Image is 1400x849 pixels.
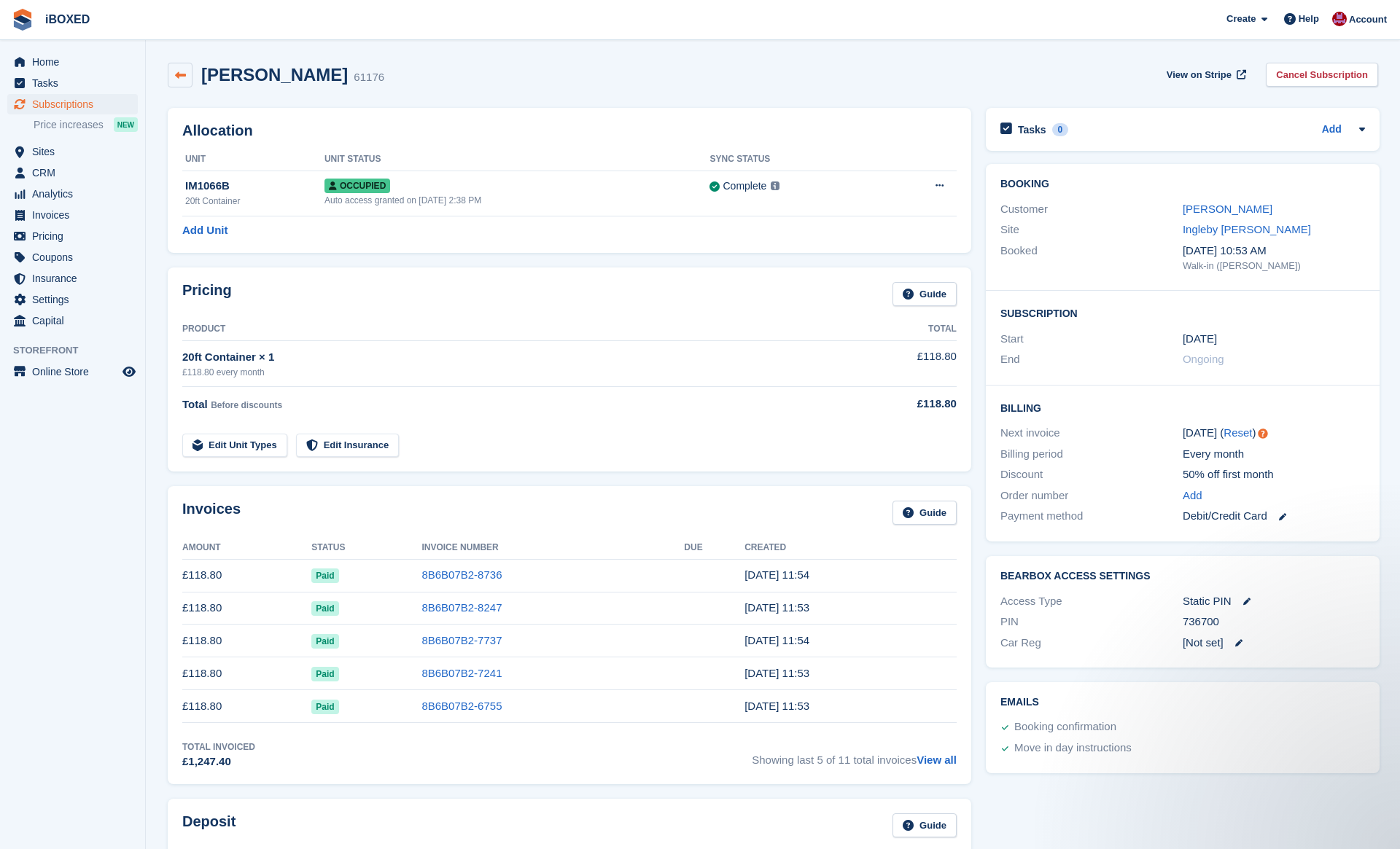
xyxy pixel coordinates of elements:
[1000,331,1183,348] div: Start
[1183,593,1365,610] div: Static PIN
[1000,179,1365,190] h2: Booking
[1183,243,1365,259] div: [DATE] 10:53 AM
[1014,740,1132,757] div: Move in day instructions
[7,205,138,225] a: menu
[421,568,502,581] a: 8B6B07B2-8736
[892,282,957,306] a: Guide
[7,361,138,382] a: menu
[1000,614,1183,630] div: PIN
[311,536,421,560] th: Status
[1000,243,1183,273] div: Booked
[1000,593,1183,610] div: Access Type
[1226,12,1256,26] span: Create
[1000,351,1183,368] div: End
[1224,426,1252,439] a: Reset
[1000,508,1183,525] div: Payment method
[744,568,809,581] time: 2025-09-19 10:54:30 UTC
[324,179,390,193] span: Occupied
[211,400,282,410] span: Before discounts
[1183,635,1365,652] div: [Not set]
[354,69,384,86] div: 61176
[744,536,957,560] th: Created
[7,310,138,331] a: menu
[744,667,809,679] time: 2025-06-19 10:53:54 UTC
[1000,697,1365,708] h2: Emails
[752,740,957,770] span: Showing last 5 of 11 total invoices
[1000,425,1183,442] div: Next invoice
[744,601,809,614] time: 2025-08-19 10:53:51 UTC
[1000,488,1183,504] div: Order number
[34,118,104,132] span: Price increases
[1183,466,1365,483] div: 50% off first month
[709,148,882,171] th: Sync Status
[182,657,311,690] td: £118.80
[182,754,255,770] div: £1,247.40
[311,601,338,616] span: Paid
[32,141,120,162] span: Sites
[1256,427,1269,440] div: Tooltip anchor
[1052,123,1069,136] div: 0
[1332,12,1347,26] img: Amanda Forder
[1183,203,1272,215] a: [PERSON_NAME]
[421,634,502,646] a: 8B6B07B2-7737
[421,667,502,679] a: 8B6B07B2-7241
[7,247,138,267] a: menu
[32,73,120,93] span: Tasks
[1183,446,1365,463] div: Every month
[7,163,138,183] a: menu
[1349,12,1387,27] span: Account
[32,289,120,310] span: Settings
[7,226,138,246] a: menu
[182,222,227,239] a: Add Unit
[182,813,236,837] h2: Deposit
[182,398,208,410] span: Total
[12,9,34,31] img: stora-icon-8386f47178a22dfd0bd8f6a31ec36ba5ce8667c1dd55bd0f319d3a0aa187defe.svg
[421,601,502,614] a: 8B6B07B2-8247
[32,226,120,246] span: Pricing
[1000,201,1183,218] div: Customer
[1000,400,1365,415] h2: Billing
[182,740,255,754] div: Total Invoiced
[1183,223,1311,235] a: Ingleby [PERSON_NAME]
[837,340,957,386] td: £118.80
[185,178,324,195] div: IM1066B
[32,163,120,183] span: CRM
[1183,259,1365,273] div: Walk-in ([PERSON_NAME])
[1266,63,1378,87] a: Cancel Subscription
[1014,719,1116,736] div: Booking confirmation
[182,625,311,657] td: £118.80
[182,122,957,139] h2: Allocation
[892,501,957,525] a: Guide
[311,634,338,649] span: Paid
[917,754,957,766] a: View all
[185,195,324,208] div: 20ft Container
[1000,305,1365,320] h2: Subscription
[837,396,957,412] div: £118.80
[1000,222,1183,238] div: Site
[771,181,779,190] img: icon-info-grey-7440780725fd019a000dd9b08b2336e03edf1995a4989e88bcd33f0948082b44.svg
[182,282,232,306] h2: Pricing
[744,700,809,712] time: 2025-05-19 10:53:58 UTC
[1183,353,1224,365] span: Ongoing
[311,667,338,681] span: Paid
[744,634,809,646] time: 2025-07-19 10:54:32 UTC
[1018,123,1046,136] h2: Tasks
[1183,425,1365,442] div: [DATE] ( )
[182,366,837,379] div: £118.80 every month
[7,94,138,114] a: menu
[296,434,400,458] a: Edit Insurance
[182,148,324,171] th: Unit
[201,65,348,85] h2: [PERSON_NAME]
[7,184,138,204] a: menu
[32,247,120,267] span: Coupons
[324,194,710,207] div: Auto access granted on [DATE] 2:38 PM
[1000,635,1183,652] div: Car Reg
[32,184,120,204] span: Analytics
[311,568,338,583] span: Paid
[114,117,138,132] div: NEW
[39,7,96,31] a: iBOXED
[7,73,138,93] a: menu
[32,268,120,289] span: Insurance
[13,343,145,358] span: Storefront
[182,690,311,723] td: £118.80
